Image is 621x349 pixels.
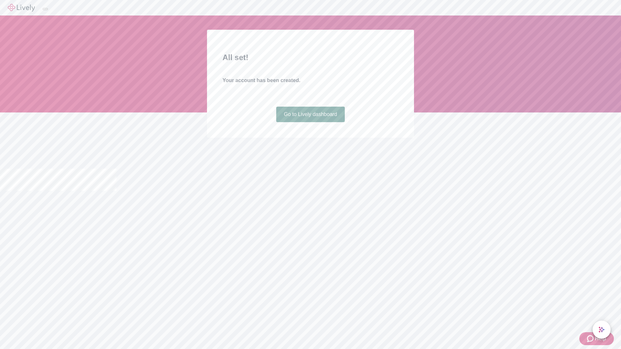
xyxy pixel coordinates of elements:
[223,52,398,63] h2: All set!
[593,321,611,339] button: chat
[598,326,605,333] svg: Lively AI Assistant
[8,4,35,12] img: Lively
[43,8,48,10] button: Log out
[223,77,398,84] h4: Your account has been created.
[579,332,614,345] button: Zendesk support iconHelp
[276,107,345,122] a: Go to Lively dashboard
[595,335,606,343] span: Help
[587,335,595,343] svg: Zendesk support icon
